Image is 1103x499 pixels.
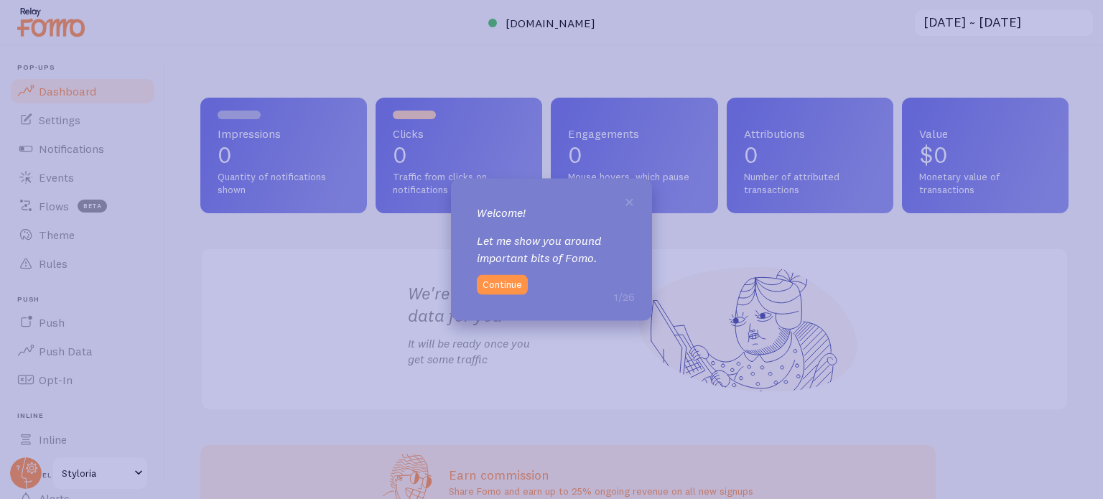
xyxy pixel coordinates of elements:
p: Welcome! [477,204,626,220]
button: Close Tour [624,195,635,207]
span: 1/26 [614,289,635,304]
button: Continue [477,275,528,295]
div: Let me show you around important bits of Fomo. [477,204,626,266]
span: × [624,190,635,211]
